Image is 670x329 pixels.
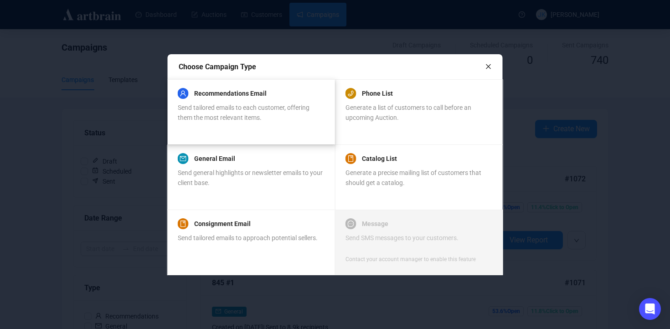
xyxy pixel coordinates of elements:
span: Send SMS messages to your customers. [345,234,459,242]
div: Contact your account manager to enable this feature [345,255,476,264]
a: Catalog List [362,153,397,164]
span: book [348,155,354,162]
a: Phone List [362,88,393,99]
a: Consignment Email [194,218,251,229]
span: Send tailored emails to each customer, offering them the most relevant items. [178,104,309,121]
span: Generate a precise mailing list of customers that should get a catalog. [345,169,481,186]
div: Open Intercom Messenger [639,298,661,320]
span: phone [348,90,354,97]
span: close [485,63,492,70]
span: Send general highlights or newsletter emails to your client base. [178,169,323,186]
span: Generate a list of customers to call before an upcoming Auction. [345,104,471,121]
span: message [348,221,354,227]
div: Choose Campaign Type [179,61,485,72]
span: Send tailored emails to approach potential sellers. [178,234,318,242]
span: book [180,221,186,227]
a: General Email [194,153,235,164]
a: Recommendations Email [194,88,267,99]
span: user [180,90,186,97]
a: Message [362,218,388,229]
span: mail [180,155,186,162]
